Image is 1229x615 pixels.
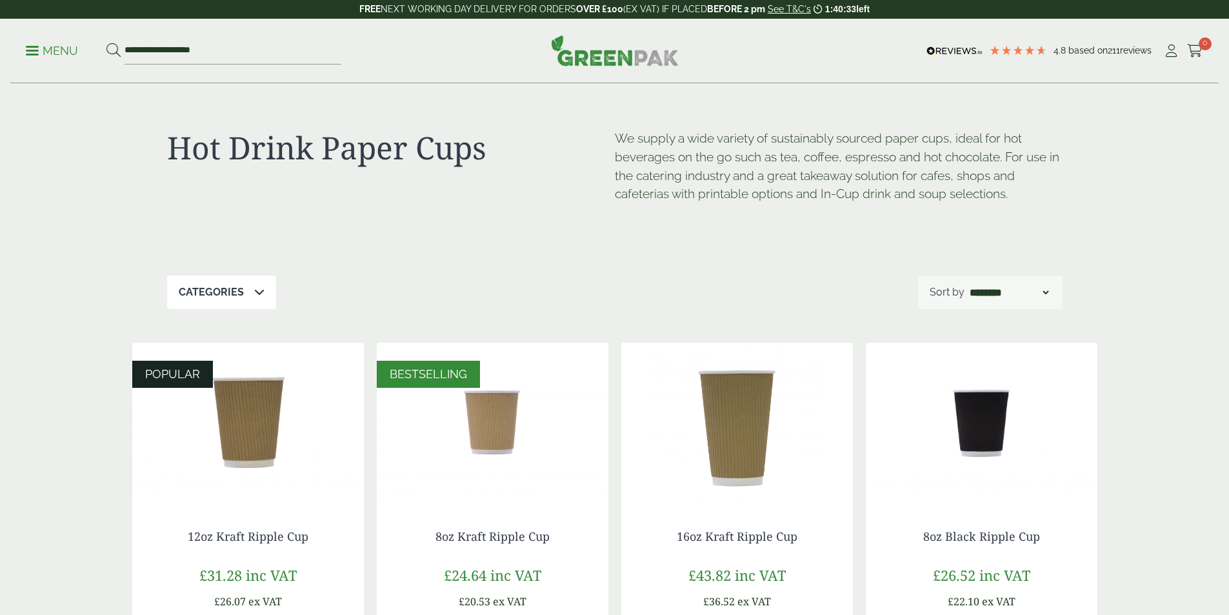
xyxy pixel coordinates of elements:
span: £24.64 [444,565,486,585]
span: £20.53 [459,594,490,609]
img: 8oz Kraft Ripple Cup-0 [377,343,608,504]
img: GreenPak Supplies [551,35,679,66]
strong: BEFORE 2 pm [707,4,765,14]
p: Categories [179,285,244,300]
span: 1:40:33 [825,4,856,14]
select: Shop order [967,285,1051,300]
p: Menu [26,43,78,59]
img: 8oz Black Ripple Cup -0 [866,343,1097,504]
i: Cart [1187,45,1203,57]
p: Sort by [930,285,964,300]
span: POPULAR [145,367,200,381]
a: Menu [26,43,78,56]
a: See T&C's [768,4,811,14]
span: inc VAT [246,565,297,585]
a: 8oz Black Ripple Cup [923,529,1040,544]
span: inc VAT [735,565,786,585]
a: 0 [1187,41,1203,61]
a: 12oz Kraft Ripple Cup [188,529,308,544]
span: £26.07 [214,594,246,609]
span: inc VAT [490,565,541,585]
span: £31.28 [199,565,242,585]
span: inc VAT [979,565,1030,585]
span: ex VAT [737,594,771,609]
h1: Hot Drink Paper Cups [167,129,615,166]
i: My Account [1163,45,1179,57]
p: We supply a wide variety of sustainably sourced paper cups, ideal for hot beverages on the go suc... [615,129,1063,203]
span: £43.82 [688,565,731,585]
span: left [856,4,870,14]
span: ex VAT [248,594,282,609]
span: 0 [1199,37,1212,50]
img: 16oz Kraft c [621,343,853,504]
span: £36.52 [703,594,735,609]
span: ex VAT [493,594,526,609]
a: 16oz Kraft Ripple Cup [677,529,797,544]
span: 4.8 [1054,45,1068,55]
img: REVIEWS.io [926,46,983,55]
span: Based on [1068,45,1108,55]
span: £26.52 [933,565,975,585]
span: BESTSELLING [390,367,467,381]
span: reviews [1120,45,1152,55]
strong: OVER £100 [576,4,623,14]
strong: FREE [359,4,381,14]
div: 4.79 Stars [989,45,1047,56]
span: 211 [1108,45,1120,55]
img: 12oz Kraft Ripple Cup-0 [132,343,364,504]
span: £22.10 [948,594,979,609]
a: 8oz Kraft Ripple Cup [435,529,550,544]
span: ex VAT [982,594,1015,609]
